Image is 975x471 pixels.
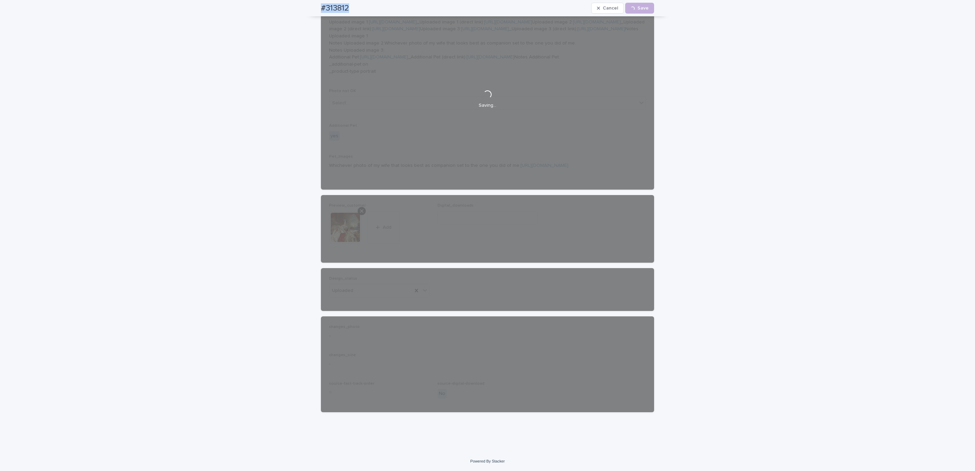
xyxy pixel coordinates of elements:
[603,6,618,11] span: Cancel
[625,3,654,14] button: Save
[479,103,496,108] p: Saving…
[470,459,504,463] a: Powered By Stacker
[321,3,349,13] h2: #313812
[637,6,649,11] span: Save
[591,3,624,14] button: Cancel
